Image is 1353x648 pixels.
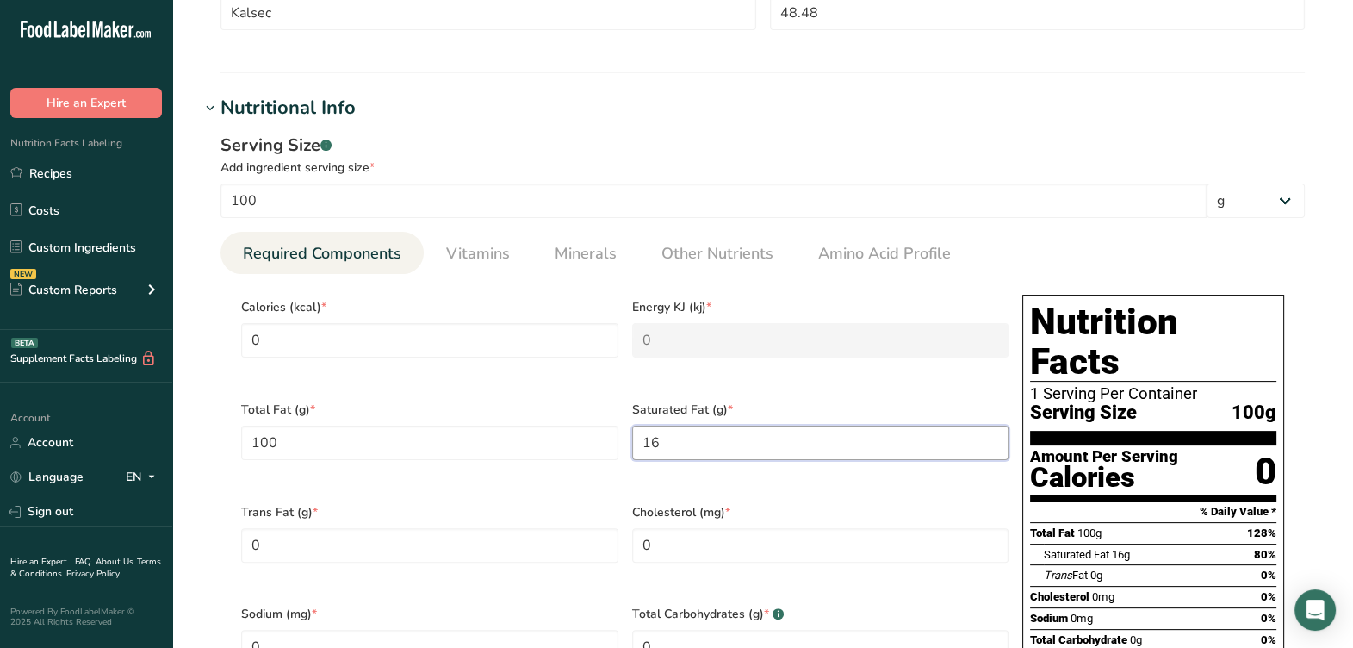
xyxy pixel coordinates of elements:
span: Total Fat [1030,526,1075,539]
div: NEW [10,269,36,279]
span: Total Carbohydrate [1030,633,1127,646]
div: Powered By FoodLabelMaker © 2025 All Rights Reserved [10,607,162,627]
span: Amino Acid Profile [818,242,951,265]
a: About Us . [96,556,137,568]
button: Hire an Expert [10,88,162,118]
span: Total Carbohydrates (g) [632,605,1009,623]
span: Sodium (mg) [241,605,618,623]
div: Add ingredient serving size [220,159,1305,177]
span: 0% [1261,569,1276,582]
div: 1 Serving Per Container [1030,385,1276,402]
span: Vitamins [446,242,510,265]
span: Trans Fat (g) [241,503,618,521]
a: Terms & Conditions . [10,556,161,580]
span: Saturated Fat [1044,548,1109,561]
span: 128% [1247,526,1276,539]
span: 0% [1261,590,1276,603]
a: Hire an Expert . [10,556,71,568]
a: Privacy Policy [66,568,120,580]
span: Saturated Fat (g) [632,401,1009,419]
span: Cholesterol [1030,590,1089,603]
span: Fat [1044,569,1088,582]
span: 16g [1112,548,1130,561]
div: EN [126,467,162,488]
a: Language [10,462,84,492]
span: 0g [1090,569,1102,582]
span: Other Nutrients [661,242,773,265]
div: Calories [1030,465,1178,490]
span: Serving Size [1030,402,1137,424]
span: Calories (kcal) [241,298,618,316]
span: 0% [1261,633,1276,646]
span: Cholesterol (mg) [632,503,1009,521]
div: Amount Per Serving [1030,449,1178,465]
section: % Daily Value * [1030,502,1276,522]
span: 0mg [1092,590,1114,603]
div: Serving Size [220,133,1305,159]
div: Nutritional Info [220,94,356,122]
div: 0 [1255,449,1276,495]
span: 80% [1254,548,1276,561]
h1: Nutrition Facts [1030,302,1276,382]
span: Energy KJ (kj) [632,298,1009,316]
span: Total Fat (g) [241,401,618,419]
span: Minerals [555,242,617,265]
span: Sodium [1030,612,1068,625]
span: 0mg [1071,612,1093,625]
div: Open Intercom Messenger [1294,589,1336,631]
input: Type your serving size here [220,184,1207,218]
span: 0g [1130,633,1142,646]
span: 100g [1232,402,1276,424]
i: Trans [1044,569,1072,582]
span: Required Components [243,242,401,265]
span: 100g [1077,526,1102,539]
span: 0% [1261,612,1276,625]
div: Custom Reports [10,281,117,299]
div: BETA [11,338,38,348]
a: FAQ . [75,556,96,568]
